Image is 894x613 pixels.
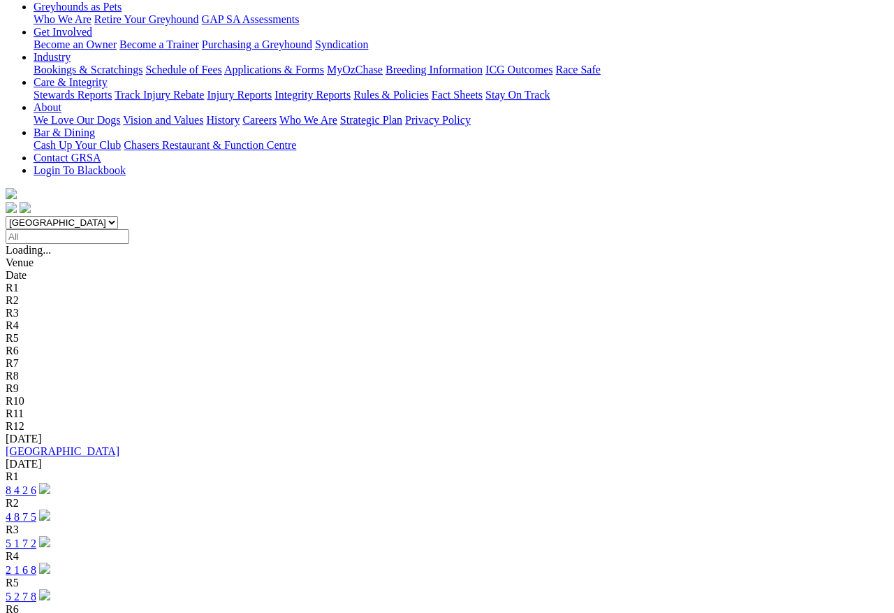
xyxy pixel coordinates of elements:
a: Stay On Track [485,89,550,101]
div: R10 [6,395,888,408]
input: Select date [6,229,129,244]
div: R2 [6,294,888,307]
img: play-circle.svg [39,589,50,600]
img: play-circle.svg [39,563,50,574]
div: Get Involved [34,38,888,51]
a: Login To Blackbook [34,164,126,176]
a: Syndication [315,38,368,50]
a: Careers [242,114,277,126]
a: 5 2 7 8 [6,591,36,603]
a: We Love Our Dogs [34,114,120,126]
a: Who We Are [279,114,337,126]
a: Race Safe [555,64,600,75]
div: R5 [6,577,888,589]
div: [DATE] [6,458,888,470]
div: Greyhounds as Pets [34,13,888,26]
div: Bar & Dining [34,139,888,152]
a: 4 8 7 5 [6,511,36,523]
a: Contact GRSA [34,152,101,164]
div: [DATE] [6,433,888,445]
a: Injury Reports [207,89,272,101]
img: logo-grsa-white.png [6,188,17,199]
div: Care & Integrity [34,89,888,101]
a: Bar & Dining [34,127,95,138]
a: Privacy Policy [405,114,471,126]
a: Cash Up Your Club [34,139,121,151]
a: Get Involved [34,26,92,38]
a: Greyhounds as Pets [34,1,122,13]
div: R7 [6,357,888,370]
div: R4 [6,550,888,563]
div: R11 [6,408,888,420]
div: R1 [6,470,888,483]
a: Become a Trainer [119,38,199,50]
div: About [34,114,888,127]
div: R4 [6,319,888,332]
a: Strategic Plan [340,114,402,126]
img: play-circle.svg [39,536,50,547]
div: R2 [6,497,888,510]
a: 8 4 2 6 [6,484,36,496]
a: [GEOGRAPHIC_DATA] [6,445,119,457]
a: About [34,101,61,113]
a: Who We Are [34,13,91,25]
a: Purchasing a Greyhound [202,38,312,50]
div: Venue [6,257,888,269]
div: R3 [6,524,888,536]
div: R8 [6,370,888,382]
a: Bookings & Scratchings [34,64,142,75]
div: R3 [6,307,888,319]
span: Loading... [6,244,51,256]
img: play-circle.svg [39,510,50,521]
img: facebook.svg [6,202,17,213]
div: R9 [6,382,888,395]
div: R5 [6,332,888,345]
div: Industry [34,64,888,76]
a: ICG Outcomes [485,64,552,75]
a: Chasers Restaurant & Function Centre [124,139,296,151]
a: GAP SA Assessments [202,13,300,25]
div: R6 [6,345,888,357]
a: Industry [34,51,71,63]
a: Retire Your Greyhound [94,13,199,25]
a: Become an Owner [34,38,117,50]
a: Rules & Policies [353,89,429,101]
a: Integrity Reports [274,89,351,101]
a: MyOzChase [327,64,383,75]
div: R12 [6,420,888,433]
a: Fact Sheets [432,89,483,101]
a: History [206,114,240,126]
a: Vision and Values [123,114,203,126]
img: twitter.svg [20,202,31,213]
div: Date [6,269,888,282]
a: Breeding Information [386,64,483,75]
a: Care & Integrity [34,76,108,88]
a: Schedule of Fees [145,64,221,75]
a: Applications & Forms [224,64,324,75]
a: 5 1 7 2 [6,538,36,549]
div: R1 [6,282,888,294]
a: Stewards Reports [34,89,112,101]
a: 2 1 6 8 [6,564,36,576]
img: play-circle.svg [39,483,50,494]
a: Track Injury Rebate [115,89,204,101]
